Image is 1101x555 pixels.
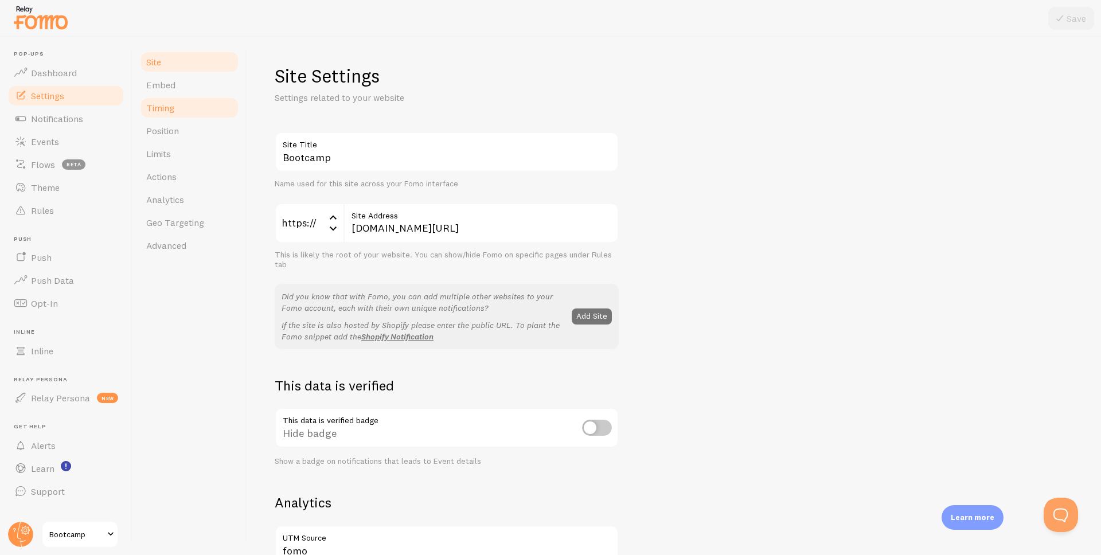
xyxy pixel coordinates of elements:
[7,292,125,315] a: Opt-In
[146,125,179,136] span: Position
[942,505,1004,530] div: Learn more
[139,50,240,73] a: Site
[7,130,125,153] a: Events
[14,236,125,243] span: Push
[275,525,619,545] label: UTM Source
[14,329,125,336] span: Inline
[139,234,240,257] a: Advanced
[361,331,434,342] a: Shopify Notification
[31,159,55,170] span: Flows
[139,188,240,211] a: Analytics
[275,64,619,88] h1: Site Settings
[31,182,60,193] span: Theme
[139,119,240,142] a: Position
[7,386,125,409] a: Relay Persona new
[275,91,550,104] p: Settings related to your website
[275,250,619,270] div: This is likely the root of your website. You can show/hide Fomo on specific pages under Rules tab
[31,252,52,263] span: Push
[146,56,161,68] span: Site
[282,319,565,342] p: If the site is also hosted by Shopify please enter the public URL. To plant the Fomo snippet add the
[139,96,240,119] a: Timing
[1044,498,1078,532] iframe: Help Scout Beacon - Open
[275,203,343,243] div: https://
[343,203,619,222] label: Site Address
[7,176,125,199] a: Theme
[31,298,58,309] span: Opt-In
[31,463,54,474] span: Learn
[41,521,119,548] a: Bootcamp
[139,73,240,96] a: Embed
[31,440,56,451] span: Alerts
[139,165,240,188] a: Actions
[7,480,125,503] a: Support
[7,339,125,362] a: Inline
[62,159,85,170] span: beta
[14,376,125,384] span: Relay Persona
[7,84,125,107] a: Settings
[7,269,125,292] a: Push Data
[7,61,125,84] a: Dashboard
[275,494,619,511] h2: Analytics
[275,179,619,189] div: Name used for this site across your Fomo interface
[7,199,125,222] a: Rules
[139,142,240,165] a: Limits
[275,456,619,467] div: Show a badge on notifications that leads to Event details
[146,79,175,91] span: Embed
[146,171,177,182] span: Actions
[14,50,125,58] span: Pop-ups
[146,194,184,205] span: Analytics
[7,246,125,269] a: Push
[31,90,64,101] span: Settings
[49,527,104,541] span: Bootcamp
[951,512,994,523] p: Learn more
[572,308,612,325] button: Add Site
[7,107,125,130] a: Notifications
[275,132,619,151] label: Site Title
[7,457,125,480] a: Learn
[31,275,74,286] span: Push Data
[31,67,77,79] span: Dashboard
[146,148,171,159] span: Limits
[343,203,619,243] input: myhonestcompany.com
[7,434,125,457] a: Alerts
[139,211,240,234] a: Geo Targeting
[275,408,619,450] div: Hide badge
[275,377,619,394] h2: This data is verified
[31,205,54,216] span: Rules
[282,291,565,314] p: Did you know that with Fomo, you can add multiple other websites to your Fomo account, each with ...
[31,392,90,404] span: Relay Persona
[61,461,71,471] svg: <p>Watch New Feature Tutorials!</p>
[146,217,204,228] span: Geo Targeting
[31,486,65,497] span: Support
[31,113,83,124] span: Notifications
[12,3,69,32] img: fomo-relay-logo-orange.svg
[146,102,174,114] span: Timing
[31,345,53,357] span: Inline
[146,240,186,251] span: Advanced
[97,393,118,403] span: new
[7,153,125,176] a: Flows beta
[14,423,125,431] span: Get Help
[31,136,59,147] span: Events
